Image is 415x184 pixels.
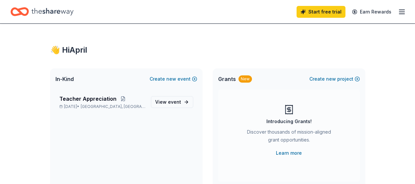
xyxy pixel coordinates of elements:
[155,98,181,106] span: View
[151,96,193,108] a: View event
[50,45,365,55] div: 👋 Hi April
[168,99,181,105] span: event
[297,6,345,18] a: Start free trial
[59,104,146,109] p: [DATE] •
[218,75,236,83] span: Grants
[239,75,252,83] div: New
[244,128,334,146] div: Discover thousands of mission-aligned grant opportunities.
[266,118,312,125] div: Introducing Grants!
[348,6,395,18] a: Earn Rewards
[276,149,302,157] a: Learn more
[166,75,176,83] span: new
[55,75,74,83] span: In-Kind
[150,75,197,83] button: Createnewevent
[59,95,116,103] span: Teacher Appreciation
[10,4,73,19] a: Home
[81,104,145,109] span: [GEOGRAPHIC_DATA], [GEOGRAPHIC_DATA]
[309,75,360,83] button: Createnewproject
[326,75,336,83] span: new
